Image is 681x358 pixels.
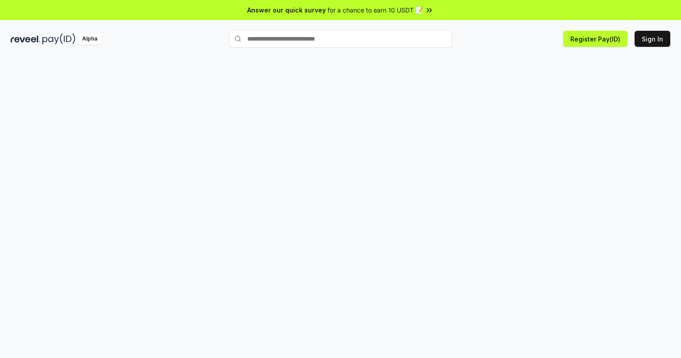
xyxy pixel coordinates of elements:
[247,5,326,15] span: Answer our quick survey
[563,31,627,47] button: Register Pay(ID)
[328,5,423,15] span: for a chance to earn 10 USDT 📝
[11,33,41,45] img: reveel_dark
[635,31,670,47] button: Sign In
[42,33,75,45] img: pay_id
[77,33,102,45] div: Alpha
